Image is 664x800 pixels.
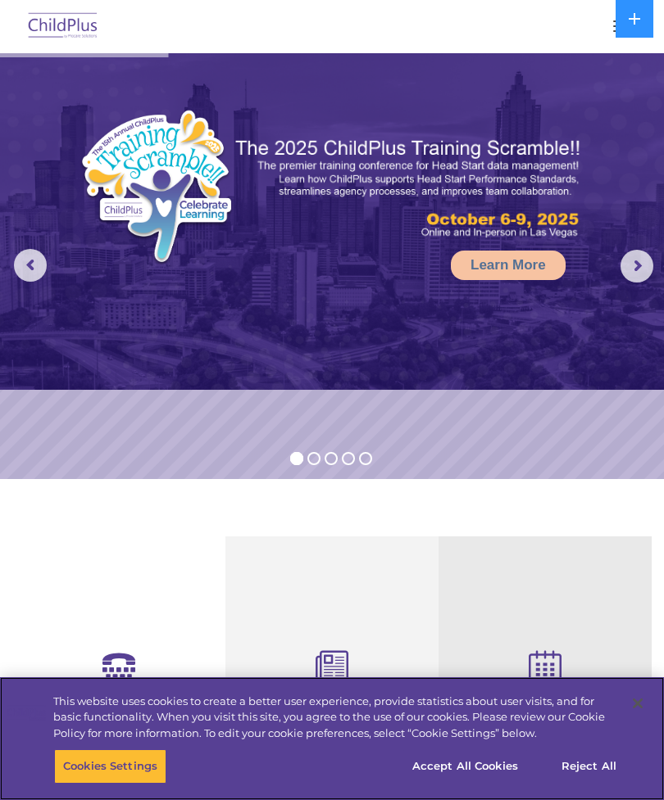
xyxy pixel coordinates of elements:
[451,251,566,280] a: Learn More
[403,749,527,784] button: Accept All Cookies
[538,749,640,784] button: Reject All
[54,749,166,784] button: Cookies Settings
[53,694,618,742] div: This website uses cookies to create a better user experience, provide statistics about user visit...
[620,685,656,721] button: Close
[25,7,102,46] img: ChildPlus by Procare Solutions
